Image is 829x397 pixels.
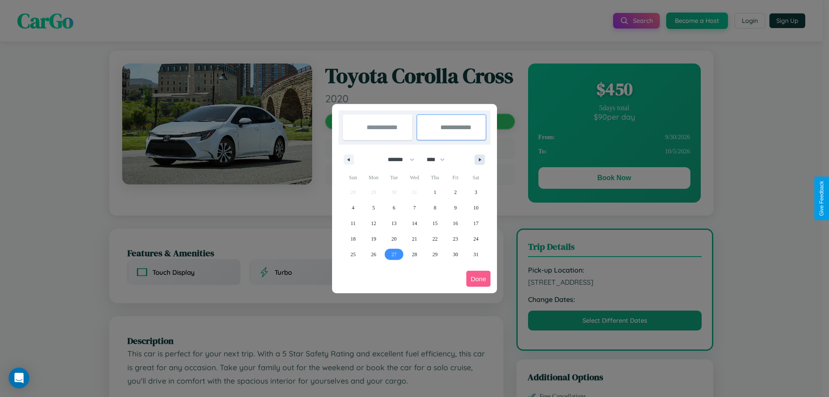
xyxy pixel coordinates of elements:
button: 30 [445,247,465,262]
span: 4 [352,200,354,216]
span: 17 [473,216,478,231]
button: 26 [363,247,383,262]
span: 7 [413,200,416,216]
button: 23 [445,231,465,247]
span: 21 [412,231,417,247]
span: 18 [351,231,356,247]
span: 27 [392,247,397,262]
button: 4 [343,200,363,216]
button: 24 [466,231,486,247]
button: 22 [425,231,445,247]
span: 11 [351,216,356,231]
span: 1 [433,184,436,200]
span: 9 [454,200,457,216]
span: 12 [371,216,376,231]
button: 19 [363,231,383,247]
button: 5 [363,200,383,216]
button: 21 [404,231,424,247]
button: 1 [425,184,445,200]
button: 3 [466,184,486,200]
span: Thu [425,171,445,184]
span: 22 [432,231,437,247]
span: 31 [473,247,478,262]
button: 12 [363,216,383,231]
button: 11 [343,216,363,231]
span: 28 [412,247,417,262]
span: 19 [371,231,376,247]
span: 2 [454,184,457,200]
button: 18 [343,231,363,247]
button: Done [466,271,490,287]
button: 25 [343,247,363,262]
button: 10 [466,200,486,216]
button: 9 [445,200,465,216]
button: 6 [384,200,404,216]
button: 27 [384,247,404,262]
button: 15 [425,216,445,231]
span: Sun [343,171,363,184]
button: 2 [445,184,465,200]
button: 31 [466,247,486,262]
span: Wed [404,171,424,184]
button: 16 [445,216,465,231]
button: 29 [425,247,445,262]
span: 16 [453,216,458,231]
div: Open Intercom Messenger [9,368,29,388]
span: 14 [412,216,417,231]
span: Sat [466,171,486,184]
span: 20 [392,231,397,247]
button: 8 [425,200,445,216]
span: Tue [384,171,404,184]
span: 29 [432,247,437,262]
button: 13 [384,216,404,231]
button: 17 [466,216,486,231]
button: 20 [384,231,404,247]
span: 8 [433,200,436,216]
span: 6 [393,200,396,216]
span: 5 [372,200,375,216]
button: 28 [404,247,424,262]
span: 15 [432,216,437,231]
span: 13 [392,216,397,231]
span: Mon [363,171,383,184]
span: 23 [453,231,458,247]
button: 14 [404,216,424,231]
span: Fri [445,171,465,184]
button: 7 [404,200,424,216]
span: 25 [351,247,356,262]
div: Give Feedback [819,181,825,216]
span: 3 [475,184,477,200]
span: 30 [453,247,458,262]
span: 24 [473,231,478,247]
span: 26 [371,247,376,262]
span: 10 [473,200,478,216]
